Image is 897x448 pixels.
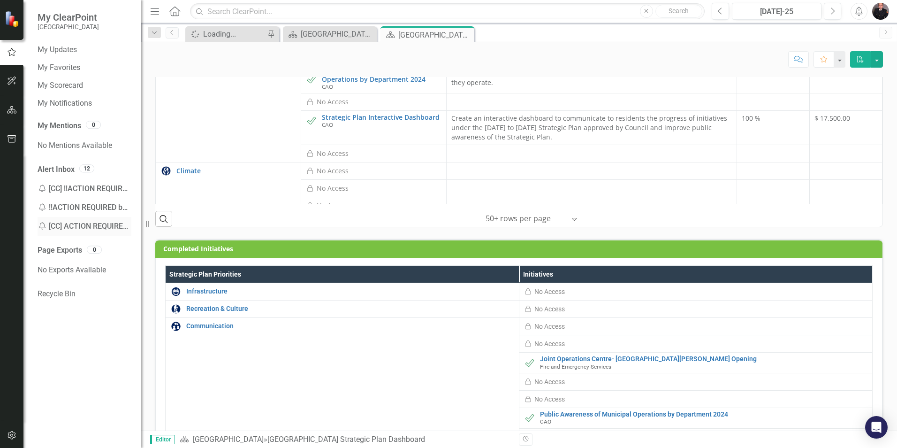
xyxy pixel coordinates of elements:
td: Double-Click to Edit [446,65,737,93]
a: [GEOGRAPHIC_DATA] Page [285,28,374,40]
img: Complete [524,357,535,369]
div: [GEOGRAPHIC_DATA] Strategic Plan Dashboard [398,29,472,41]
a: My Favorites [38,62,131,73]
span: My ClearPoint [38,12,99,23]
td: Double-Click to Edit Right Click for Context Menu [301,110,446,145]
span: Fire and Emergency Services [540,363,611,370]
td: Double-Click to Edit Right Click for Context Menu [166,301,519,318]
div: No Access [317,201,349,210]
a: Recreation & Culture [186,305,514,312]
div: [GEOGRAPHIC_DATA] Strategic Plan Dashboard [267,435,425,444]
span: Search [669,7,689,15]
td: Double-Click to Edit [737,110,810,145]
a: Communication [186,323,514,330]
input: Search ClearPoint... [190,3,705,20]
button: Search [655,5,702,18]
p: Create an interactive dashboard to communicate to residents the progress of initiatives under the... [451,114,732,142]
div: No Access [534,339,565,348]
div: No Access [317,97,349,107]
h3: Completed Initiatives [163,245,878,252]
span: CAO [540,418,551,425]
a: Public Awareness of Municipal Operations by Department 2024 [540,411,868,418]
div: [CC] !!ACTION REQUIRED by [DATE] - July Updates [38,179,131,198]
td: Double-Click to Edit Right Click for Context Menu [519,353,873,373]
span: CAO [322,121,333,128]
img: Complete [306,74,317,85]
img: Recreation & Culture [170,303,182,315]
img: Complete [306,115,317,126]
div: No Access [534,304,565,314]
div: [GEOGRAPHIC_DATA] Page [301,28,374,40]
small: [GEOGRAPHIC_DATA] [38,23,99,31]
a: Loading... [188,28,265,40]
a: Joint Operations Centre- [GEOGRAPHIC_DATA][PERSON_NAME] Opening [540,355,868,363]
div: No Access [534,322,565,331]
td: Double-Click to Edit Right Click for Context Menu [301,65,446,93]
img: Communication [170,321,182,332]
div: No Exports Available [38,261,131,279]
div: No Access [534,287,565,296]
span: Editor [150,435,175,444]
td: Double-Click to Edit Right Click for Context Menu [519,408,873,428]
img: Scott Davison [872,3,889,20]
button: [DATE]-25 [732,3,821,20]
img: Climate [160,165,172,177]
td: Double-Click to Edit [737,65,810,93]
a: Climate [176,167,296,174]
a: My Mentions [38,121,81,131]
div: No Access [534,394,565,404]
a: [GEOGRAPHIC_DATA] [193,435,264,444]
a: My Notifications [38,98,131,109]
a: Public Awareness of Municipal Operations by Department 2024 [322,69,441,83]
td: Double-Click to Edit Right Click for Context Menu [156,162,301,382]
div: Open Intercom Messenger [865,416,888,439]
p: Increase public awareness of what each department in the municipality does and how they operate. [451,69,732,87]
span: CAO [322,83,333,90]
img: Complete [524,412,535,424]
td: Double-Click to Edit [810,110,882,145]
div: 12 [79,164,94,172]
div: !!ACTION REQUIRED by [DATE] - July Updates [38,198,131,217]
a: Alert Inbox [38,164,75,175]
div: 100 % [742,114,805,123]
img: Infrastructure [170,286,182,297]
div: No Access [534,377,565,386]
div: No Mentions Available [38,136,131,155]
a: Strategic Plan Interactive Dashboard [322,114,441,121]
div: 0 [87,246,102,254]
div: 0 [86,121,101,129]
span: $ 17,500.00 [814,114,850,123]
div: No Access [317,166,349,176]
div: » [180,434,512,445]
td: Double-Click to Edit [446,110,737,145]
a: Recycle Bin [38,289,131,300]
div: No Access [317,149,349,158]
div: Loading... [203,28,265,40]
div: [DATE]-25 [735,6,818,17]
a: My Scorecard [38,80,131,91]
div: [CC] ACTION REQUIRED by [DATE] - July Updates [38,217,131,236]
a: Page Exports [38,245,82,256]
a: Infrastructure [186,288,514,295]
div: No Access [317,184,349,193]
img: ClearPoint Strategy [5,11,21,27]
td: Double-Click to Edit Right Click for Context Menu [166,283,519,301]
td: Double-Click to Edit [810,65,882,93]
a: My Updates [38,45,131,55]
